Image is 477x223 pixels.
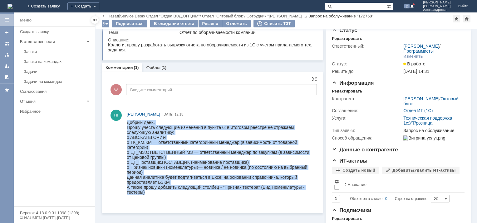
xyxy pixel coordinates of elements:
[20,17,32,24] div: Меню
[403,108,433,113] a: Отдел ИТ (1С)
[403,61,425,66] span: В работе
[332,61,402,66] div: Статус:
[127,111,160,117] a: [PERSON_NAME]
[67,2,99,10] div: Создать
[127,112,160,116] span: [PERSON_NAME]
[108,37,316,42] div: Описание:
[134,65,139,70] div: (1)
[20,39,84,44] div: В ответственности
[403,69,429,74] span: [DATE] 14:31
[403,96,459,106] a: Оптовый блок
[342,177,460,192] th: Название
[102,20,109,27] div: Работа с массовостью
[332,80,374,86] span: Информация
[7,4,12,9] img: logo
[146,65,160,70] a: Файлы
[403,44,462,54] div: /
[163,112,174,116] span: [DATE]
[332,135,402,140] div: Способ обращения:
[403,44,439,49] a: [PERSON_NAME]
[403,49,434,54] a: Программисты
[175,112,184,116] span: 12:15
[403,96,439,101] a: [PERSON_NAME]
[21,67,94,76] a: Задачи
[21,77,94,86] a: Задачи на командах
[20,211,89,215] div: Версия: 4.18.0.9.31.1398 (1398)
[119,13,120,18] div: |
[107,14,119,18] a: Назад
[120,14,146,18] div: /
[332,69,402,74] div: Решить до:
[2,61,12,71] a: Мои заявки
[20,216,89,220] div: © NAUMEN [DATE]-[DATE]
[108,30,178,35] div: Тема:
[21,47,94,56] a: Заявки
[423,8,451,12] span: Александрович
[332,116,402,121] div: Услуга:
[403,135,445,140] img: Витрина услуг.png
[332,216,362,221] div: Редактировать
[386,3,393,9] span: Расширенный поиск
[423,4,451,8] span: [PERSON_NAME]
[202,14,247,18] div: /
[20,109,84,114] div: Избранное
[120,14,144,18] a: Service Desk
[24,49,91,54] div: Заявки
[17,27,94,36] a: Создать заявку
[24,69,91,74] div: Задачи
[332,147,398,153] span: Данные о контрагенте
[332,128,402,133] div: Тип заявки:
[24,59,91,64] div: Заявки на командах
[146,14,202,18] div: /
[347,182,366,187] div: Название
[2,72,12,82] a: Мои согласования
[111,84,122,95] span: АА
[332,44,402,49] div: Ответственный:
[308,14,373,18] div: Запрос на обслуживание "172758"
[403,96,462,106] div: /
[423,1,451,4] span: [PERSON_NAME]
[91,16,99,24] div: Скрыть меню
[332,108,402,113] div: Соглашение:
[463,15,470,22] div: Сделать домашней страницей
[7,4,12,9] a: Перейти на домашнюю страницу
[247,14,306,18] a: Сотрудник "[PERSON_NAME]…
[179,30,315,35] div: Отчет по оборачиваемости компании
[24,79,91,84] div: Задачи на командах
[403,128,462,133] div: Запрос на обслуживание
[332,207,371,213] span: Подписчики
[161,65,166,70] div: (1)
[332,96,402,101] div: Контрагент:
[332,89,362,94] div: Редактировать
[334,179,339,184] span: Настройки
[202,14,244,18] a: Отдел "Оптовый блок"
[2,50,12,60] a: Заявки в моей ответственности
[403,116,452,126] a: Техническая поддержка 1с:УТ/розница
[247,14,309,18] div: /
[2,39,12,49] a: Заявки на командах
[21,57,94,66] a: Заявки на командах
[350,197,383,201] span: Объектов в списке:
[403,54,423,59] div: Изменить
[106,65,133,70] a: Комментарии
[385,195,387,202] div: 0
[453,15,460,22] div: Добавить в избранное
[312,77,317,82] div: На всю страницу
[2,27,12,37] a: Создать заявку
[404,4,410,8] span: 2
[332,27,357,33] span: Статус
[17,87,94,96] a: Согласования
[146,14,199,18] a: Отдел "Отдел ВЭД,ОПТ,ИМ"
[20,89,91,94] div: Согласования
[20,99,84,104] div: От меня
[20,29,91,34] div: Создать заявку
[332,158,367,164] span: ИТ-активы
[332,36,362,41] div: Редактировать
[350,195,428,202] i: Строк на странице:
